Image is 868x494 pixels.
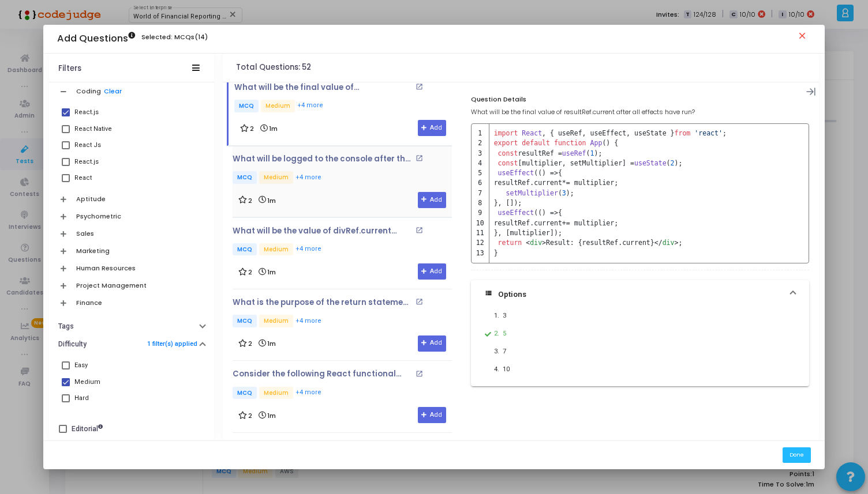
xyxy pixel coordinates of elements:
h6: Marketing [76,247,110,255]
div: React Js [74,138,101,152]
p: Consider the following React functional component. The component renders an input field and a but... [233,369,413,379]
button: Add [418,120,446,136]
span: useRef [562,149,586,157]
td: resultRef. *= multiplier; [489,178,727,188]
h6: Human Resources [76,265,136,272]
div: React [74,171,92,185]
button: +4 more [297,100,324,111]
h6: Selected: MCQs(14) [141,33,208,41]
span: import [494,129,518,137]
span: setMultiplier [506,189,558,197]
td: } [489,248,727,263]
span: 2 [248,340,252,348]
span: useEffect [498,209,534,217]
div: React.js [74,155,99,169]
span: 'react' [694,129,723,137]
h6: Difficulty [58,340,87,349]
h6: Sales [76,230,94,237]
span: 3. [491,346,503,357]
p: 7 [503,346,736,357]
span: div [663,239,675,247]
button: Difficulty1 filter(s) applied [49,335,214,353]
span: Result: {resultRef.current} [526,239,678,247]
span: MCQ [233,243,257,256]
span: () => [538,169,558,177]
td: }, []); [489,198,727,208]
a: 1 filter(s) applied [147,340,197,348]
span: 2 [248,412,252,420]
mat-icon: open_in_new [416,298,423,306]
p: What will be the value of divRef.current after the component mounts? [233,227,413,236]
span: Question Details [471,95,526,104]
span: export [494,139,518,147]
span: React [522,129,542,137]
span: from [675,129,691,137]
button: Add [418,263,446,280]
span: 1m [267,269,276,276]
td: ( ) { [489,138,727,148]
td: , { useRef, useEffect, useState } ; [489,124,727,138]
span: default [522,139,550,147]
div: React Native [74,122,112,136]
mat-icon: open_in_new [416,227,423,234]
span: 1m [267,412,276,420]
h6: Finance [76,299,102,307]
span: 1. [491,310,503,322]
span: 2 [248,269,252,276]
h6: Editorial [72,425,103,433]
div: Options [471,309,810,387]
span: </ > [654,239,679,247]
td: ( { [489,168,727,178]
td: ( ); [489,188,727,198]
span: current [534,219,562,227]
span: () => [538,209,558,217]
span: const [498,149,518,157]
span: function [554,139,586,147]
span: 1 [590,149,594,157]
td: resultRef = ( ); [489,149,727,159]
div: React.js [74,105,99,119]
span: 2. [491,328,503,340]
div: Easy [74,359,88,372]
mat-icon: open_in_new [416,154,423,162]
p: 3 [503,310,736,322]
span: 1m [267,197,276,205]
span: Medium [259,387,293,399]
h6: Psychometric [76,213,121,220]
span: return [498,239,522,247]
span: Medium [261,100,295,112]
mat-icon: view_list [485,289,495,300]
h6: Aptitude [76,195,106,203]
span: MCQ [233,387,257,399]
p: 10 [503,364,736,375]
span: current [534,179,562,187]
span: Medium [259,171,293,184]
span: 1m [269,125,278,133]
span: 3 [562,189,566,197]
mat-expansion-panel-header: Options [471,280,810,309]
span: const [498,159,518,167]
p: What will be logged to the console after the component mounts and both useEffect hooks run? [233,154,413,164]
p: What will be the final value of resultRef.current after all effects have run? [234,83,413,92]
p: 5 [503,328,736,340]
span: useState [634,159,667,167]
span: MCQ [233,315,257,327]
button: Tags [49,318,214,335]
span: App [590,139,603,147]
span: 2 [671,159,675,167]
span: MCQ [234,100,259,112]
h4: Total Questions: 52 [236,63,311,72]
button: +4 more [295,387,322,398]
mat-icon: open_in_new [416,370,423,378]
button: Add [418,407,446,423]
span: 2 [250,125,254,133]
td: ( { [489,208,727,218]
td: [multiplier, setMultiplier] = ( ); [489,159,727,168]
td: ; [489,238,727,248]
span: MCQ [233,171,257,184]
button: +4 more [295,316,322,327]
h6: Tags [58,322,74,331]
span: div [530,239,542,247]
td: resultRef. += multiplier; [489,218,727,228]
button: +4 more [295,244,322,255]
